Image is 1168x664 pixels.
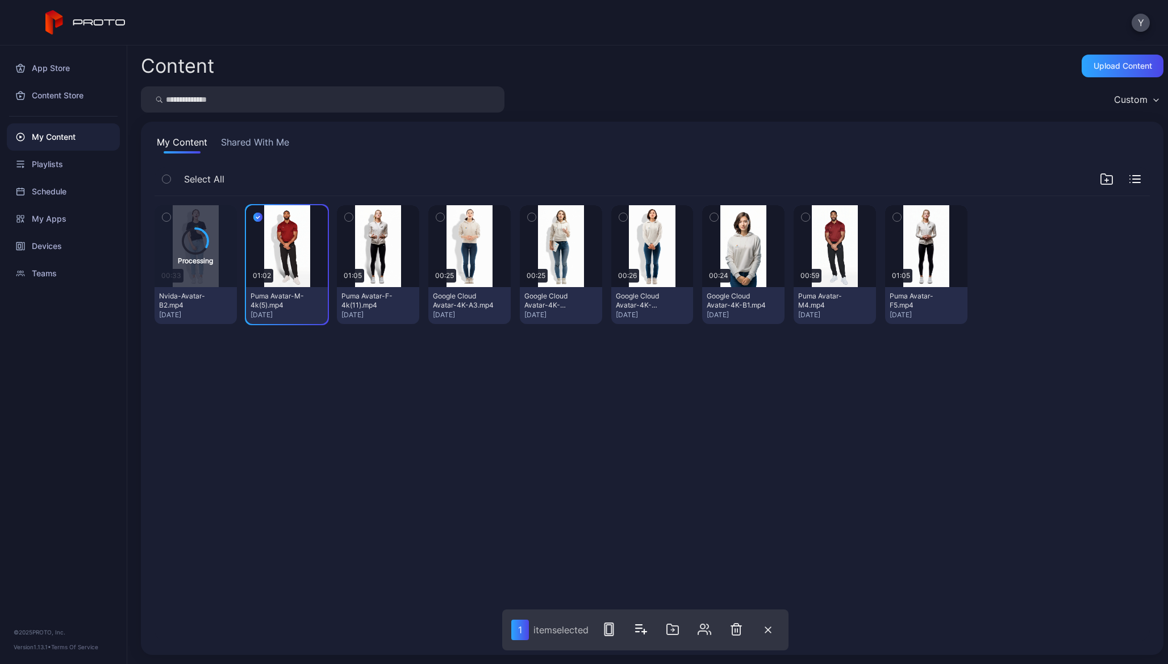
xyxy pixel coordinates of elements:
div: © 2025 PROTO, Inc. [14,628,113,637]
button: Custom [1108,86,1163,113]
div: Puma Avatar-F-4k(11).mp4 [341,292,404,310]
a: Content Store [7,82,120,109]
button: Puma Avatar-M4.mp4[DATE] [794,287,876,324]
div: Google Cloud Avatar-4K-A1(1).mp4 [616,292,678,310]
button: Google Cloud Avatar-4K-B1.mp4[DATE] [702,287,785,324]
div: Google Cloud Avatar-4K-A2(3).mp4 [524,292,587,310]
a: My Apps [7,205,120,233]
div: item selected [533,624,589,636]
div: [DATE] [251,310,324,319]
button: Upload Content [1082,55,1163,77]
div: [DATE] [524,310,598,319]
div: Puma Avatar-M4.mp4 [798,292,861,310]
a: Schedule [7,178,120,205]
button: Google Cloud Avatar-4K-A3.mp4[DATE] [428,287,511,324]
div: Nvida-Avatar-B2.mp4 [159,292,222,310]
button: Puma Avatar-F5.mp4[DATE] [885,287,967,324]
div: Custom [1114,94,1148,105]
div: Puma Avatar-F5.mp4 [890,292,952,310]
div: [DATE] [890,310,963,319]
div: Google Cloud Avatar-4K-A3.mp4 [433,292,495,310]
div: Puma Avatar-M-4k(5).mp4 [251,292,313,310]
a: My Content [7,123,120,151]
div: [DATE] [616,310,689,319]
div: [DATE] [433,310,506,319]
div: [DATE] [798,310,871,319]
span: Select All [184,172,224,186]
a: Devices [7,233,120,260]
a: Playlists [7,151,120,178]
button: Google Cloud Avatar-4K-A2(3).mp4[DATE] [520,287,602,324]
button: My Content [155,135,210,153]
a: Teams [7,260,120,287]
div: Google Cloud Avatar-4K-B1.mp4 [707,292,769,310]
button: Nvida-Avatar-B2.mp4[DATE] [155,287,237,324]
a: Terms Of Service [51,644,98,650]
div: Content [141,56,214,76]
button: Puma Avatar-F-4k(11).mp4[DATE] [337,287,419,324]
div: [DATE] [159,310,232,319]
button: Y [1132,14,1150,32]
button: Shared With Me [219,135,291,153]
div: 1 [511,620,529,640]
button: Google Cloud Avatar-4K-A1(1).mp4[DATE] [611,287,694,324]
div: Processing [178,255,213,265]
span: Version 1.13.1 • [14,644,51,650]
button: Puma Avatar-M-4k(5).mp4[DATE] [246,287,328,324]
div: [DATE] [707,310,780,319]
a: App Store [7,55,120,82]
div: [DATE] [341,310,415,319]
div: Upload Content [1094,61,1152,70]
